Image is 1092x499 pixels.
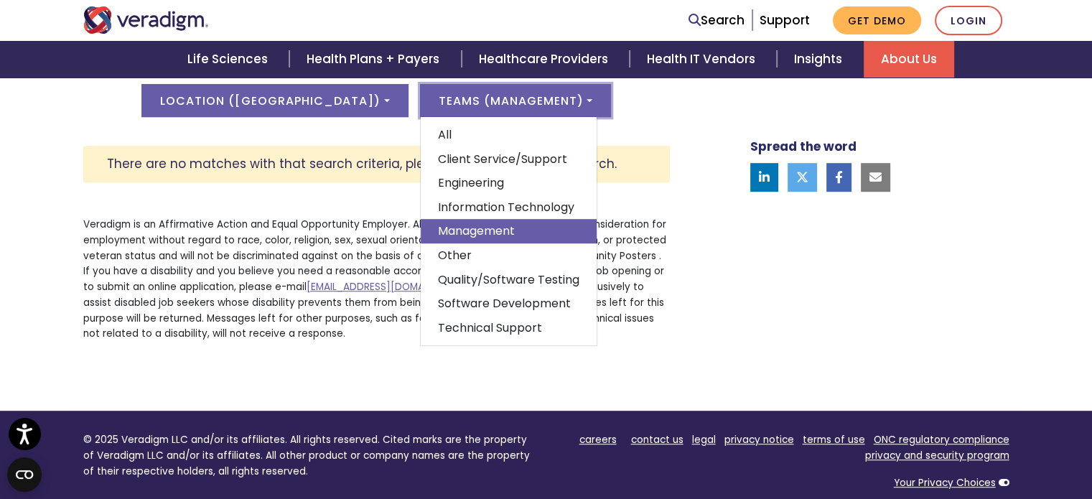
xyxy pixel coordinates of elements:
a: Your Privacy Choices [894,476,996,490]
a: Health IT Vendors [630,41,777,78]
a: Other [421,243,597,268]
a: Information Technology [421,195,597,220]
a: All [421,123,597,147]
a: Health Plans + Payers [289,41,461,78]
a: legal [692,433,716,447]
a: privacy and security program [865,449,1009,462]
a: careers [579,433,617,447]
a: Get Demo [833,6,921,34]
a: Software Development [421,292,597,316]
a: About Us [864,41,954,78]
a: terms of use [803,433,865,447]
a: Engineering [421,171,597,195]
a: contact us [631,433,683,447]
a: Quality/Software Testing [421,267,597,292]
a: Technical Support [421,316,597,340]
a: Search [689,11,745,30]
a: ONC regulatory compliance [874,433,1009,447]
a: Client Service/Support [421,147,597,172]
a: Management [421,219,597,243]
p: © 2025 Veradigm LLC and/or its affiliates. All rights reserved. Cited marks are the property of V... [83,432,536,479]
a: [EMAIL_ADDRESS][DOMAIN_NAME] [307,280,470,294]
a: Insights [777,41,864,78]
a: Healthcare Providers [462,41,630,78]
button: Location ([GEOGRAPHIC_DATA]) [141,84,408,117]
a: Life Sciences [170,41,289,78]
strong: Spread the word [750,138,857,155]
div: There are no matches with that search criteria, please try expanding your search. [83,146,670,182]
img: Veradigm logo [83,6,209,34]
a: privacy notice [724,433,794,447]
a: Login [935,6,1002,35]
p: Veradigm is an Affirmative Action and Equal Opportunity Employer. All qualified applicants will r... [83,217,670,342]
button: Teams (Management) [420,84,611,117]
a: Support [760,11,810,29]
button: Open CMP widget [7,457,42,492]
